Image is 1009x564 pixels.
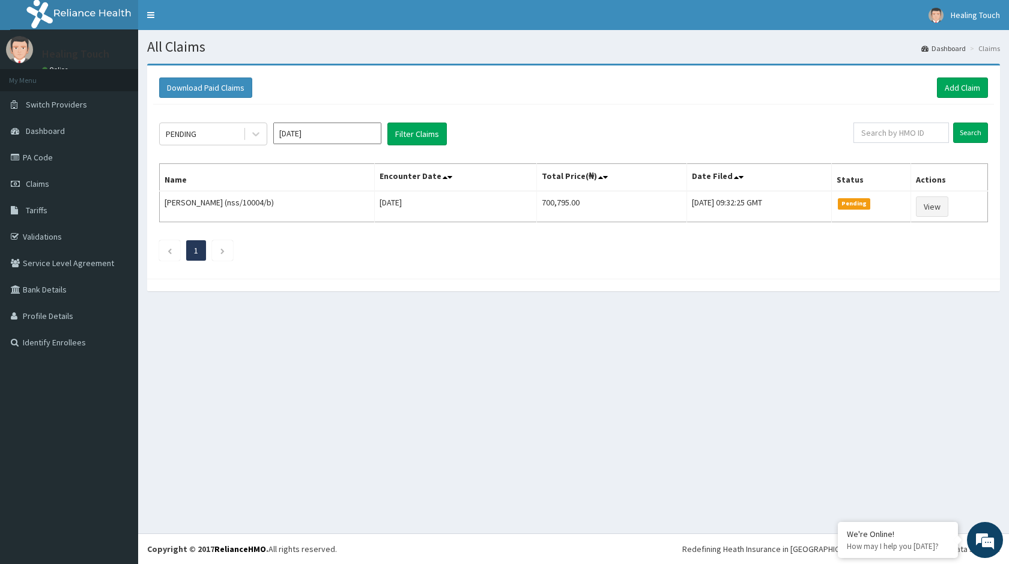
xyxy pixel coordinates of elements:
div: We're Online! [847,529,949,539]
img: User Image [6,36,33,63]
p: Healing Touch [42,49,109,59]
img: User Image [929,8,944,23]
th: Total Price(₦) [536,164,686,192]
a: RelianceHMO [214,544,266,554]
strong: Copyright © 2017 . [147,544,268,554]
input: Select Month and Year [273,123,381,144]
li: Claims [967,43,1000,53]
span: Pending [838,198,871,209]
th: Status [831,164,911,192]
td: 700,795.00 [536,191,686,222]
div: Redefining Heath Insurance in [GEOGRAPHIC_DATA] using Telemedicine and Data Science! [682,543,1000,555]
th: Name [160,164,375,192]
a: Add Claim [937,77,988,98]
button: Filter Claims [387,123,447,145]
input: Search by HMO ID [853,123,949,143]
input: Search [953,123,988,143]
th: Encounter Date [374,164,536,192]
span: Dashboard [26,126,65,136]
td: [PERSON_NAME] (nss/10004/b) [160,191,375,222]
span: Healing Touch [951,10,1000,20]
h1: All Claims [147,39,1000,55]
td: [DATE] 09:32:25 GMT [686,191,831,222]
div: PENDING [166,128,196,140]
p: How may I help you today? [847,541,949,551]
a: Online [42,65,71,74]
th: Date Filed [686,164,831,192]
a: Next page [220,245,225,256]
a: View [916,196,948,217]
a: Previous page [167,245,172,256]
a: Dashboard [921,43,966,53]
span: Claims [26,178,49,189]
td: [DATE] [374,191,536,222]
span: Switch Providers [26,99,87,110]
span: Tariffs [26,205,47,216]
th: Actions [911,164,988,192]
a: Page 1 is your current page [194,245,198,256]
button: Download Paid Claims [159,77,252,98]
footer: All rights reserved. [138,533,1009,564]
